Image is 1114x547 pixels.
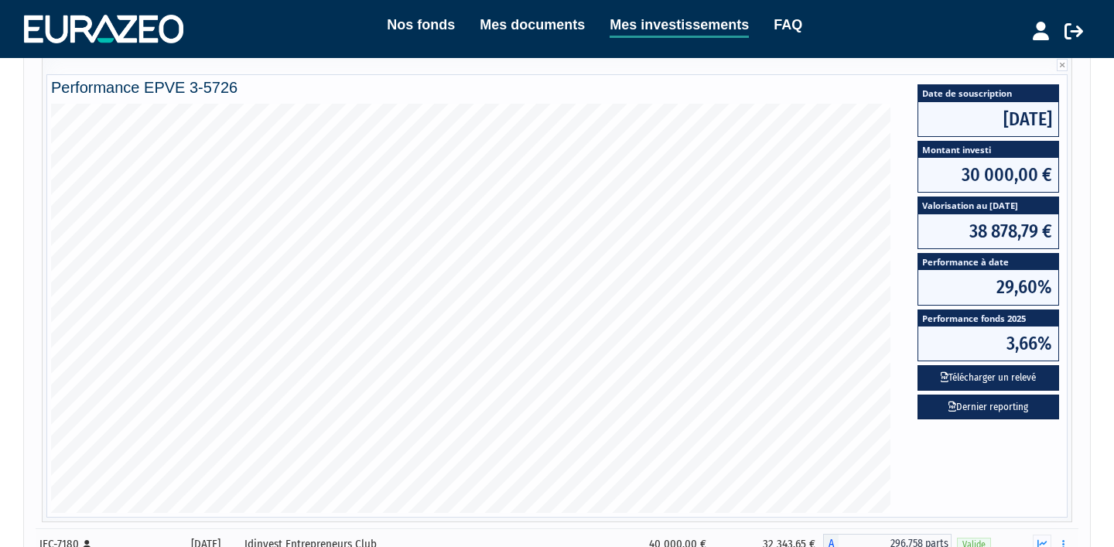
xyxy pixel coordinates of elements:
[918,326,1058,361] span: 3,66%
[24,15,183,43] img: 1732889491-logotype_eurazeo_blanc_rvb.png
[387,14,455,36] a: Nos fonds
[918,102,1058,136] span: [DATE]
[918,270,1058,304] span: 29,60%
[918,142,1058,158] span: Montant investi
[774,14,802,36] a: FAQ
[918,395,1059,420] a: Dernier reporting
[918,197,1058,214] span: Valorisation au [DATE]
[918,365,1059,391] button: Télécharger un relevé
[918,214,1058,248] span: 38 878,79 €
[51,79,1063,96] h4: Performance EPVE 3-5726
[480,14,585,36] a: Mes documents
[610,14,749,38] a: Mes investissements
[918,85,1058,101] span: Date de souscription
[918,254,1058,270] span: Performance à date
[918,310,1058,326] span: Performance fonds 2025
[918,158,1058,192] span: 30 000,00 €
